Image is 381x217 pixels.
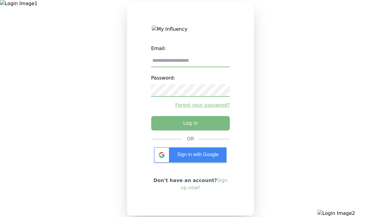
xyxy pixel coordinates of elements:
[151,42,230,55] label: Email:
[154,147,226,162] div: Sign in with Google
[151,116,230,131] button: Log in
[317,210,381,217] img: Login Image2
[151,177,230,191] p: Don't have an account?
[152,26,229,33] img: My Influency
[177,152,219,157] span: Sign in with Google
[187,135,194,143] div: OR
[151,102,230,109] a: Forgot your password?
[151,72,230,84] label: Password:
